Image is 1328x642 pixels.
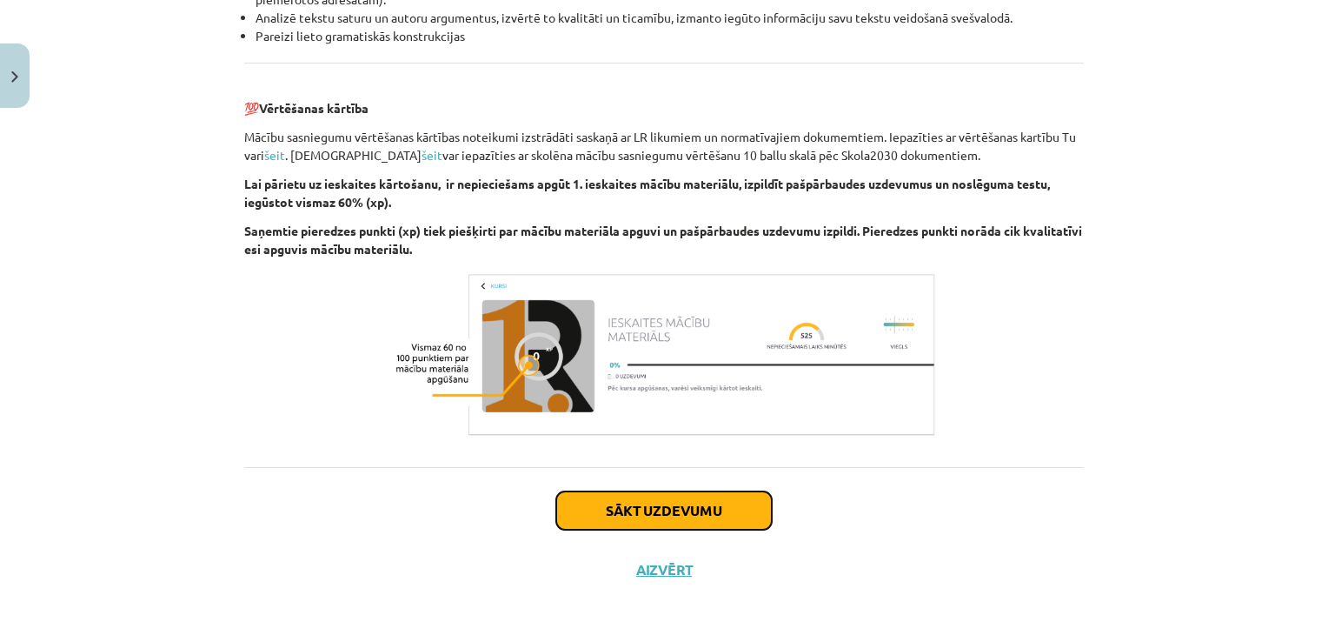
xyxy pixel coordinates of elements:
b: Saņemtie pieredzes punkti (xp) tiek piešķirti par mācību materiāla apguvi un pašpārbaudes uzdevum... [244,223,1082,257]
button: Aizvērt [631,561,697,578]
b: Vērtēšanas kārtība [259,100,369,116]
p: 💯 [244,81,1084,117]
p: Mācību sasniegumu vērtēšanas kārtības noteikumi izstrādāti saskaņā ar LR likumiem un normatīvajie... [244,128,1084,164]
a: šeit [264,147,285,163]
img: icon-close-lesson-0947bae3869378f0d4975bcd49f059093ad1ed9edebbc8119c70593378902aed.svg [11,71,18,83]
a: šeit [422,147,442,163]
li: Pareizi lieto gramatiskās konstrukcijas [256,27,1084,45]
button: Sākt uzdevumu [556,492,772,530]
b: Lai pārietu uz ieskaites kārtošanu, ir nepieciešams apgūt 1. ieskaites mācību materiālu, izpildīt... [244,176,1050,210]
li: Analizē tekstu saturu un autoru argumentus, izvērtē to kvalitāti un ticamību, izmanto iegūto info... [256,9,1084,27]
